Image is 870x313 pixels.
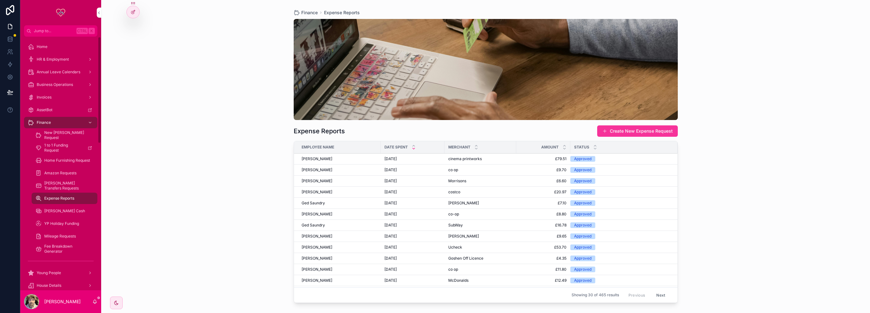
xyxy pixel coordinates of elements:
span: Finance [37,120,51,125]
span: [DATE] [384,256,397,261]
button: Next [652,290,670,300]
span: £9.65 [520,234,567,239]
a: YP Holiday Funding [32,218,97,229]
a: Mileage Requests [32,231,97,242]
a: co op [448,167,512,172]
a: £9.70 [520,167,567,172]
div: Approved [574,189,591,195]
a: [DATE] [384,234,441,239]
img: App logo [56,8,66,18]
span: Morrisons [448,178,466,184]
div: Approved [574,244,591,250]
a: Expense Reports [32,193,97,204]
a: Goshen Off Licence [448,256,512,261]
span: costco [448,190,460,195]
a: Finance [294,9,318,16]
span: [PERSON_NAME] [302,256,332,261]
span: [DATE] [384,267,397,272]
a: [PERSON_NAME] [302,212,377,217]
a: Morrisons [448,178,512,184]
a: Expense Reports [324,9,360,16]
span: [PERSON_NAME] [302,167,332,172]
a: Approved [570,200,670,206]
a: costco [448,190,512,195]
a: Approved [570,178,670,184]
a: [PERSON_NAME] [302,167,377,172]
span: 1 to 1 Funding Request [44,143,83,153]
a: [DATE] [384,178,441,184]
span: Finance [301,9,318,16]
span: [PERSON_NAME] Cash [44,208,85,214]
a: Young People [24,267,97,279]
span: Merchant [448,145,470,150]
a: [PERSON_NAME] [448,201,512,206]
span: Fee Breakdown Generator [44,244,91,254]
span: [DATE] [384,234,397,239]
a: [PERSON_NAME] [448,234,512,239]
span: Showing 30 of 465 results [572,293,619,298]
div: Approved [574,222,591,228]
a: Approved [570,156,670,162]
a: £7.10 [520,201,567,206]
a: [DATE] [384,212,441,217]
a: [PERSON_NAME] [302,245,377,250]
div: Approved [574,267,591,272]
span: McDonalds [448,278,469,283]
a: [DATE] [384,190,441,195]
span: [DATE] [384,223,397,228]
span: [PERSON_NAME] [448,201,479,206]
a: HR & Employment [24,54,97,65]
span: [PERSON_NAME] [302,178,332,184]
a: [DATE] [384,256,441,261]
span: [PERSON_NAME] [302,212,332,217]
a: co-op [448,212,512,217]
a: £53.70 [520,245,567,250]
a: Amazon Requests [32,167,97,179]
a: New [PERSON_NAME] Request [32,129,97,141]
a: [PERSON_NAME] [302,256,377,261]
div: Approved [574,200,591,206]
a: £12.49 [520,278,567,283]
a: £20.97 [520,190,567,195]
a: [DATE] [384,245,441,250]
a: Create New Expense Request [597,125,678,137]
span: [PERSON_NAME] [302,267,332,272]
a: £4.35 [520,256,567,261]
span: [DATE] [384,278,397,283]
span: Goshen Off Licence [448,256,483,261]
span: [DATE] [384,156,397,161]
div: Approved [574,167,591,173]
a: Ged Saundry [302,223,377,228]
span: co op [448,167,458,172]
a: Fee Breakdown Generator [32,243,97,255]
span: [PERSON_NAME] [302,156,332,161]
a: [DATE] [384,223,441,228]
a: £16.78 [520,223,567,228]
span: Ucheck [448,245,462,250]
a: Approved [570,189,670,195]
a: Approved [570,267,670,272]
span: K [89,28,94,33]
div: Approved [574,178,591,184]
a: [PERSON_NAME] [302,267,377,272]
span: Date Spent [384,145,408,150]
span: co op [448,267,458,272]
a: Home Furnishing Request [32,155,97,166]
a: House Details [24,280,97,291]
a: Approved [570,222,670,228]
div: scrollable content [20,37,101,290]
a: [PERSON_NAME] [302,278,377,283]
span: Employee Name [302,145,334,150]
a: [DATE] [384,167,441,172]
span: Mileage Requests [44,234,76,239]
span: [PERSON_NAME] [448,234,479,239]
a: Business Operations [24,79,97,90]
a: 1 to 1 Funding Request [32,142,97,153]
a: [DATE] [384,201,441,206]
span: House Details [37,283,61,288]
a: £79.51 [520,156,567,161]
